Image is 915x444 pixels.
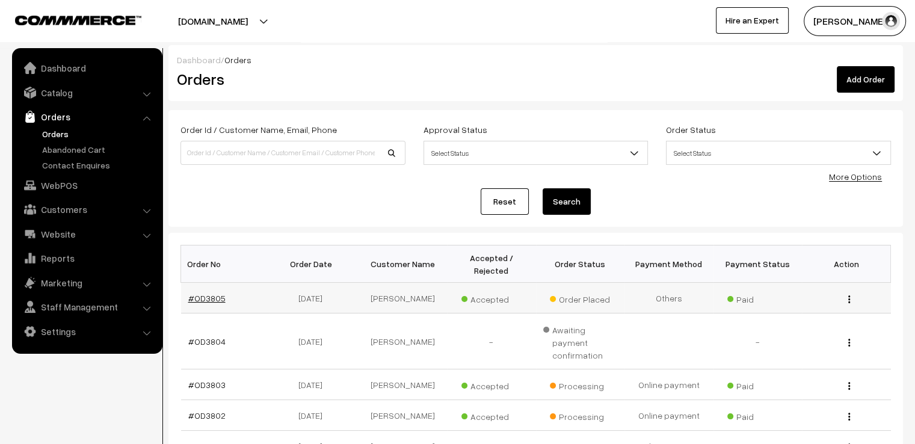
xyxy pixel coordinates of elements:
[15,174,158,196] a: WebPOS
[424,123,487,136] label: Approval Status
[188,380,226,390] a: #OD3803
[481,188,529,215] a: Reset
[15,272,158,294] a: Marketing
[550,290,610,306] span: Order Placed
[624,283,713,313] td: Others
[713,313,803,369] td: -
[716,7,789,34] a: Hire an Expert
[270,313,359,369] td: [DATE]
[15,199,158,220] a: Customers
[848,339,850,347] img: Menu
[848,382,850,390] img: Menu
[136,6,290,36] button: [DOMAIN_NAME]
[424,141,649,165] span: Select Status
[359,245,448,283] th: Customer Name
[829,171,882,182] a: More Options
[359,400,448,431] td: [PERSON_NAME]
[447,245,536,283] th: Accepted / Rejected
[667,143,890,164] span: Select Status
[188,410,226,421] a: #OD3802
[39,143,158,156] a: Abandoned Cart
[180,123,337,136] label: Order Id / Customer Name, Email, Phone
[180,141,405,165] input: Order Id / Customer Name / Customer Email / Customer Phone
[15,82,158,103] a: Catalog
[15,57,158,79] a: Dashboard
[270,283,359,313] td: [DATE]
[188,293,226,303] a: #OD3805
[848,413,850,421] img: Menu
[713,245,803,283] th: Payment Status
[270,369,359,400] td: [DATE]
[461,407,522,423] span: Accepted
[359,313,448,369] td: [PERSON_NAME]
[727,290,787,306] span: Paid
[666,141,891,165] span: Select Status
[177,54,895,66] div: /
[359,369,448,400] td: [PERSON_NAME]
[461,290,522,306] span: Accepted
[624,245,713,283] th: Payment Method
[624,369,713,400] td: Online payment
[837,66,895,93] a: Add Order
[882,12,900,30] img: user
[15,223,158,245] a: Website
[543,188,591,215] button: Search
[270,400,359,431] td: [DATE]
[624,400,713,431] td: Online payment
[424,143,648,164] span: Select Status
[461,377,522,392] span: Accepted
[15,321,158,342] a: Settings
[15,16,141,25] img: COMMMERCE
[550,407,610,423] span: Processing
[848,295,850,303] img: Menu
[177,70,404,88] h2: Orders
[15,296,158,318] a: Staff Management
[727,407,787,423] span: Paid
[447,313,536,369] td: -
[804,6,906,36] button: [PERSON_NAME]
[39,128,158,140] a: Orders
[181,245,270,283] th: Order No
[177,55,221,65] a: Dashboard
[270,245,359,283] th: Order Date
[15,247,158,269] a: Reports
[224,55,251,65] span: Orders
[188,336,226,347] a: #OD3804
[543,321,618,362] span: Awaiting payment confirmation
[15,106,158,128] a: Orders
[536,245,625,283] th: Order Status
[666,123,716,136] label: Order Status
[359,283,448,313] td: [PERSON_NAME]
[15,12,120,26] a: COMMMERCE
[802,245,891,283] th: Action
[727,377,787,392] span: Paid
[39,159,158,171] a: Contact Enquires
[550,377,610,392] span: Processing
